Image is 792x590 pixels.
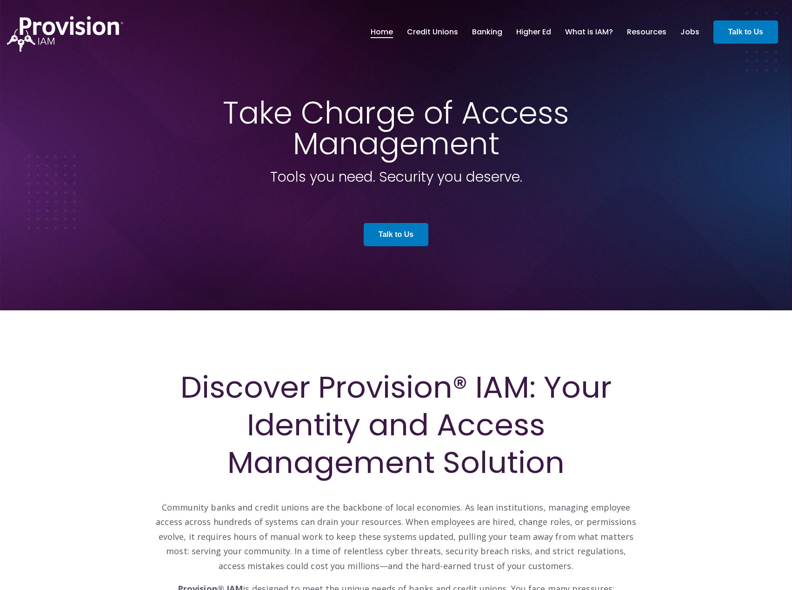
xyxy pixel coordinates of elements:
a: Higher Ed [516,24,551,40]
a: Home [371,24,393,40]
span: Tools you need. Security you deserve. [270,167,522,187]
a: Talk to Us [364,223,428,246]
strong: Talk to Us [379,230,413,238]
a: What is IAM? [565,24,613,40]
a: Talk to Us [713,20,778,44]
a: Credit Unions [407,24,458,40]
a: Jobs [680,24,699,40]
span: Take Charge of Access Management [223,92,569,165]
h1: Discover Provision® IAM: Your Identity and Access Management Solution [154,368,638,482]
img: ProvisionIAM-Logo-White [7,16,123,52]
strong: Talk to Us [728,28,763,36]
a: Banking [472,24,502,40]
a: Resources [627,24,666,40]
p: Community banks and credit unions are the backbone of local economies. As lean institutions, mana... [154,485,638,573]
nav: menu [364,17,706,47]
